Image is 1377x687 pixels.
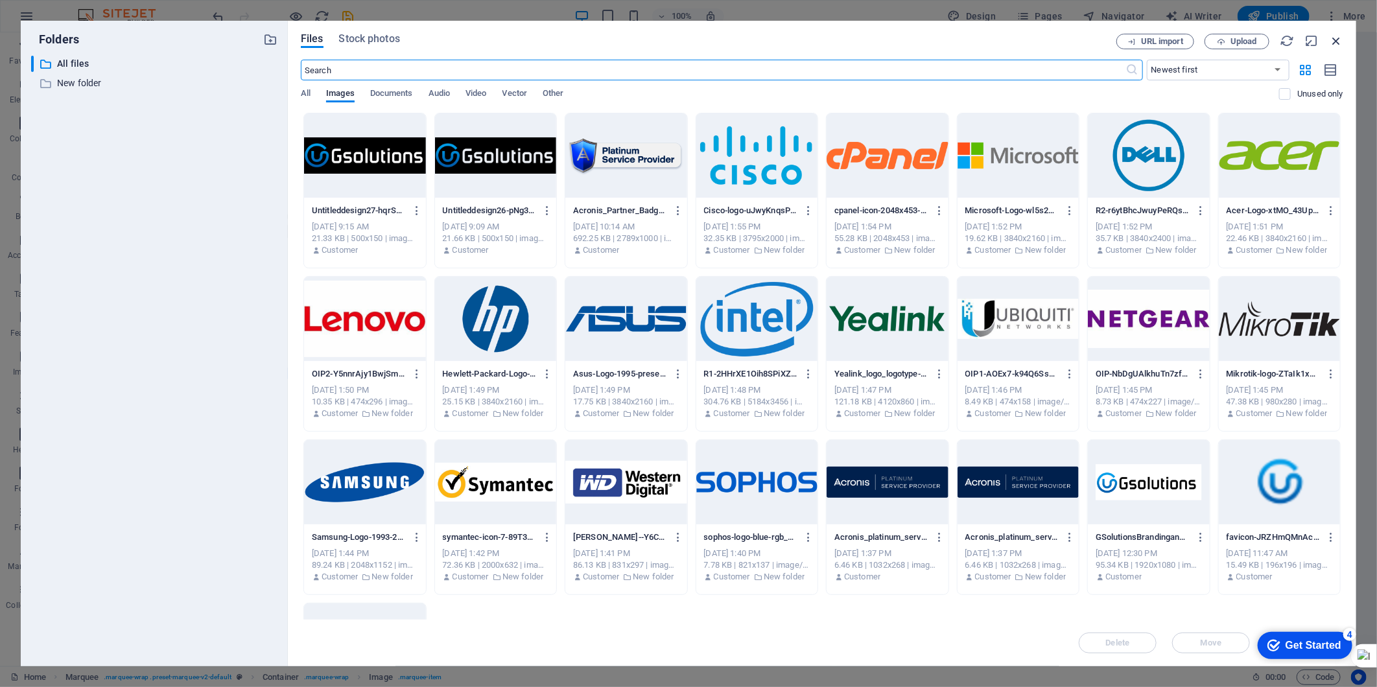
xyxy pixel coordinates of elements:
span: URL import [1141,38,1183,45]
p: sophos-logo-blue-rgb_1-4EFxBOAVAX49-Je6YDkCvg.png [704,531,798,543]
span: Upload [1230,38,1257,45]
p: Untitleddesign26-pNg3RhvwYlDi_Ey1NkSOTA.png [443,205,537,216]
div: By: Customer | Folder: New folder [443,408,549,419]
p: R1-2HHrXE1Oih8SPiXZAG9qsw.png [704,368,798,380]
div: 47.38 KB | 980x280 | image/png [1227,396,1333,408]
span: Other [543,86,563,104]
p: Customer [1105,571,1142,583]
div: [DATE] 1:48 PM [704,384,810,396]
button: Upload [1205,34,1269,49]
div: Get Started 4 items remaining, 20% complete [10,6,105,34]
span: Documents [370,86,413,104]
p: Customer [583,571,619,583]
div: 21.66 KB | 500x150 | image/png [443,233,549,244]
div: Get Started [38,14,94,26]
div: By: Customer | Folder: New folder [1227,408,1333,419]
div: [DATE] 1:50 PM [312,384,418,396]
div: 22.46 KB | 3840x2160 | image/png [1227,233,1333,244]
div: 692.25 KB | 2789x1000 | image/png [573,233,679,244]
p: Customer [844,244,880,256]
p: Customer [583,408,619,419]
div: 95.34 KB | 1920x1080 | image/png [1096,559,1202,571]
div: 72.36 KB | 2000x632 | image/jpeg [443,559,549,571]
div: 7.78 KB | 821x137 | image/png [704,559,810,571]
div: 8.73 KB | 474x227 | image/jpeg [1096,396,1202,408]
p: New folder [894,408,935,419]
div: 25.15 KB | 3840x2160 | image/png [443,396,549,408]
p: New folder [1286,408,1327,419]
p: New folder [764,408,805,419]
div: New folder [31,75,277,91]
div: [DATE] 1:49 PM [573,384,679,396]
div: By: Customer | Folder: New folder [704,571,810,583]
div: 55.28 KB | 2048x453 | image/png [834,233,941,244]
div: [DATE] 1:40 PM [704,548,810,559]
div: [DATE] 9:09 AM [443,221,549,233]
p: New folder [1286,244,1327,256]
div: 86.13 KB | 831x297 | image/jpeg [573,559,679,571]
p: symantec-icon-7-89T34pJcK3m7FRxvZQh6vA.jpg [443,531,537,543]
p: Customer [1105,244,1142,256]
div: [DATE] 1:45 PM [1096,384,1202,396]
div: 121.18 KB | 4120x860 | image/png [834,396,941,408]
p: Customer [975,571,1011,583]
p: New folder [633,408,674,419]
p: New folder [764,571,805,583]
p: Customer [453,244,489,256]
div: [DATE] 12:30 PM [1096,548,1202,559]
div: 15.49 KB | 196x196 | image/png [1227,559,1333,571]
div: [DATE] 1:37 PM [834,548,941,559]
p: Customer [583,244,619,256]
span: Images [326,86,355,104]
p: Asus-Logo-1995-present-kEhKcGqvqk6Ecg7baGA8Tg.png [573,368,667,380]
p: All files [57,56,253,71]
p: Customer [1236,408,1273,419]
p: Folders [31,31,79,48]
p: Untitleddesign27-hqrSzezYmcFFlbnWykv3sw.png [312,205,406,216]
div: [DATE] 1:52 PM [965,221,1072,233]
p: Acronis_platinum_service-provider_dark-X1KgQtZOlfIBoi7OGdm1AA.png [965,531,1059,543]
p: Customer [322,408,358,419]
div: 17.75 KB | 3840x2160 | image/png [573,396,679,408]
div: 32.35 KB | 3795x2000 | image/png [704,233,810,244]
div: [DATE] 1:45 PM [1227,384,1333,396]
p: New folder [371,571,412,583]
div: [DATE] 9:15 AM [312,221,418,233]
div: 10.35 KB | 474x296 | image/jpeg [312,396,418,408]
p: New folder [633,571,674,583]
div: By: Customer | Folder: New folder [834,408,941,419]
div: By: Customer | Folder: New folder [573,408,679,419]
div: [DATE] 1:54 PM [834,221,941,233]
div: 21.33 KB | 500x150 | image/png [312,233,418,244]
div: By: Customer | Folder: New folder [965,408,1072,419]
div: [DATE] 1:51 PM [1227,221,1333,233]
div: [DATE] 1:41 PM [573,548,679,559]
i: Minimize [1304,34,1319,48]
p: cpanel-icon-2048x453-mbht7qsf-TsKyysigwWBD6ymDXwnx6w.png [834,205,928,216]
p: New folder [1025,571,1066,583]
div: By: Customer | Folder: New folder [1227,244,1333,256]
p: OIP2-Y5nnrAjy1BwjSmxKXGlamQ.jpg [312,368,406,380]
div: [DATE] 1:52 PM [1096,221,1202,233]
p: Cisco-logo-uJwyKnqsPFBlGqaay8G2NA.png [704,205,798,216]
div: [DATE] 1:37 PM [965,548,1072,559]
div: 6.46 KB | 1032x268 | image/png [965,559,1072,571]
p: Yealink_logo_logotype-FBrZDQ4SrW-gubejm4EnfA.png [834,368,928,380]
p: Customer [322,571,358,583]
p: Customer [975,244,1011,256]
div: 89.24 KB | 2048x1152 | image/png [312,559,418,571]
p: Customer [1236,571,1273,583]
p: R-J--Y6CACAFyJoB1MYt7B1Q.jpg [573,531,667,543]
p: New folder [1155,408,1196,419]
p: Hewlett-Packard-Logo-2008-2014-Hg3iBQcPrUzC1hh6UoXtAw.png [443,368,537,380]
span: Vector [502,86,528,104]
p: Acronis_Partner_Badge_Horizontal_1-WxraosYJNjZjSXrsdP97ZQ.png [573,205,667,216]
p: Customer [1105,408,1142,419]
p: New folder [502,571,543,583]
p: Customer [714,408,750,419]
p: favicon-JRZHmQMnAcdm0QxtV7hK1Q-gkQqI9xbwtv76x_BR36gAg.png [1227,531,1321,543]
div: By: Customer | Folder: New folder [965,244,1072,256]
div: 19.62 KB | 3840x2160 | image/png [965,233,1072,244]
span: Stock photos [339,31,400,47]
p: Acronis_platinum_service-provider_dark-BcUSwWglS6aGMnfG4QRPyg.png [834,531,928,543]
